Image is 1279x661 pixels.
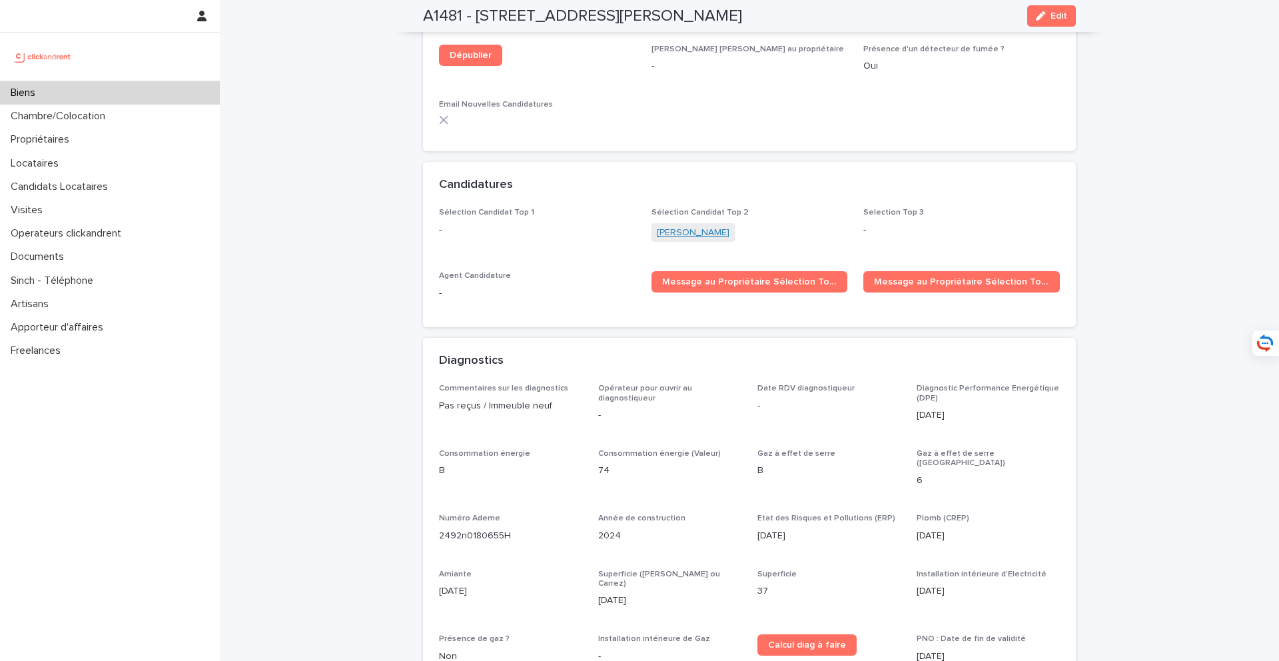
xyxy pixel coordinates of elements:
[917,529,1060,543] p: [DATE]
[863,209,924,217] span: Selection Top 3
[439,209,534,217] span: Sélection Candidat Top 1
[439,272,511,280] span: Agent Candidature
[598,450,721,458] span: Consommation énergie (Valeur)
[917,635,1026,643] span: PNO : Date de fin de validité
[757,570,797,578] span: Superficie
[917,408,1060,422] p: [DATE]
[651,45,844,53] span: [PERSON_NAME] [PERSON_NAME] au propriétaire
[5,251,75,263] p: Documents
[651,271,848,293] a: Message au Propriétaire Sélection Top 1
[598,514,685,522] span: Année de construction
[5,298,59,311] p: Artisans
[439,584,582,598] p: [DATE]
[768,640,846,650] span: Calcul diag à faire
[917,450,1005,467] span: Gaz à effet de serre ([GEOGRAPHIC_DATA])
[439,514,500,522] span: Numéro Ademe
[439,570,472,578] span: Amiante
[757,464,901,478] p: B
[1027,5,1076,27] button: Edit
[5,181,119,193] p: Candidats Locataires
[5,133,80,146] p: Propriétaires
[863,223,1060,237] p: -
[598,408,741,422] p: -
[651,59,848,73] p: -
[439,399,582,413] p: Pas reçus / Immeuble neuf
[917,570,1047,578] span: Installation intérieure d'Electricité
[439,178,513,193] h2: Candidatures
[439,287,636,301] p: -
[874,277,1049,287] span: Message au Propriétaire Sélection Top 2
[439,354,504,368] h2: Diagnostics
[5,321,114,334] p: Apporteur d'affaires
[439,635,510,643] span: Présence de gaz ?
[651,209,749,217] span: Sélection Candidat Top 2
[917,384,1059,402] span: Diagnostic Performance Energétique (DPE)
[598,384,692,402] span: Opérateur pour ouvrir au diagnostiqueur
[5,275,104,287] p: Sinch - Téléphone
[757,584,901,598] p: 37
[439,450,530,458] span: Consommation énergie
[757,529,901,543] p: [DATE]
[917,584,1060,598] p: [DATE]
[5,110,116,123] p: Chambre/Colocation
[757,399,901,413] p: -
[439,529,582,543] p: 2492n0180655H
[439,464,582,478] p: B
[5,344,71,357] p: Freelances
[423,7,742,26] h2: A1481 - [STREET_ADDRESS][PERSON_NAME]
[5,227,132,240] p: Operateurs clickandrent
[863,59,1060,73] p: Oui
[662,277,837,287] span: Message au Propriétaire Sélection Top 1
[598,570,720,588] span: Superficie ([PERSON_NAME] ou Carrez)
[439,384,568,392] span: Commentaires sur les diagnostics
[757,384,855,392] span: Date RDV diagnostiqueur
[598,464,741,478] p: 74
[757,450,835,458] span: Gaz à effet de serre
[917,474,1060,488] p: 6
[598,594,741,608] p: [DATE]
[657,226,729,240] a: [PERSON_NAME]
[439,101,553,109] span: Email Nouvelles Candidatures
[450,51,492,60] span: Dépublier
[1051,11,1067,21] span: Edit
[917,514,969,522] span: Plomb (CREP)
[757,514,895,522] span: Etat des Risques et Pollutions (ERP)
[5,87,46,99] p: Biens
[863,45,1005,53] span: Présence d'un détecteur de fumée ?
[598,529,741,543] p: 2024
[11,43,75,70] img: UCB0brd3T0yccxBKYDjQ
[863,271,1060,293] a: Message au Propriétaire Sélection Top 2
[439,223,636,237] p: -
[5,204,53,217] p: Visites
[598,635,710,643] span: Installation intérieure de Gaz
[757,634,857,656] a: Calcul diag à faire
[5,157,69,170] p: Locataires
[439,45,502,66] a: Dépublier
